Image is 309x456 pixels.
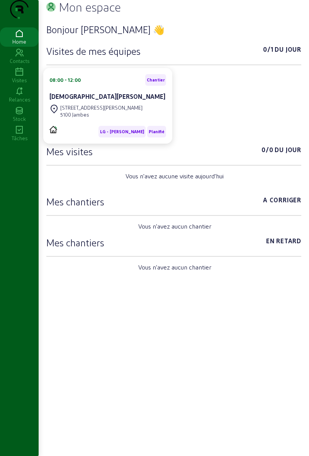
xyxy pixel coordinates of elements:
div: [STREET_ADDRESS][PERSON_NAME] [60,104,143,111]
span: Chantier [147,77,165,83]
span: 0/0 [261,145,273,158]
span: 0/1 [263,45,273,57]
span: Du jour [275,145,301,158]
span: Vous n'avez aucun chantier [138,263,211,272]
span: En retard [266,236,301,249]
img: PVELEC [49,126,57,133]
h3: Bonjour [PERSON_NAME] 👋 [46,23,301,36]
span: Planifié [149,129,165,134]
span: Du jour [275,45,301,57]
span: Vous n'avez aucune visite aujourd'hui [126,171,224,181]
h3: Visites de mes équipes [46,45,141,57]
div: 5100 Jambes [60,111,143,118]
span: Vous n'avez aucun chantier [138,222,211,231]
div: 08:00 - 12:00 [49,76,81,83]
span: A corriger [263,195,301,208]
cam-card-title: [DEMOGRAPHIC_DATA][PERSON_NAME] [49,93,165,100]
span: LG - [PERSON_NAME] [100,129,144,134]
h3: Mes visites [46,145,93,158]
h3: Mes chantiers [46,195,104,208]
h3: Mes chantiers [46,236,104,249]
